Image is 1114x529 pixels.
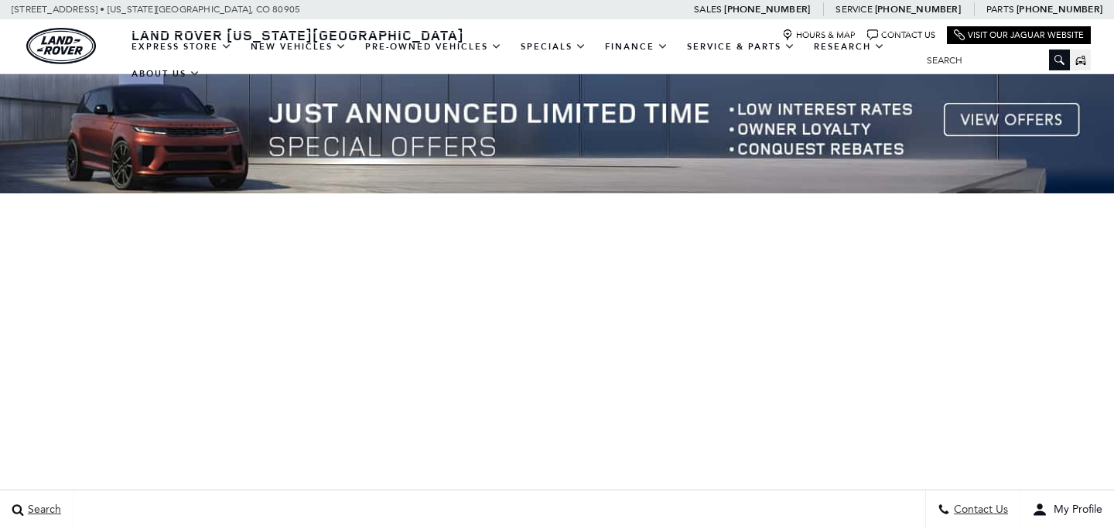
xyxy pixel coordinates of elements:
a: Pre-Owned Vehicles [356,33,511,60]
span: Sales [694,4,722,15]
a: Research [805,33,894,60]
a: land-rover [26,28,96,64]
a: About Us [122,60,210,87]
a: Visit Our Jaguar Website [954,29,1084,41]
a: [STREET_ADDRESS] • [US_STATE][GEOGRAPHIC_DATA], CO 80905 [12,4,300,15]
span: Service [835,4,872,15]
span: My Profile [1047,503,1102,517]
nav: Main Navigation [122,33,915,87]
a: [PHONE_NUMBER] [724,3,810,15]
a: Finance [596,33,678,60]
span: Search [24,503,61,517]
input: Search [915,51,1070,70]
a: [PHONE_NUMBER] [875,3,961,15]
span: Contact Us [950,503,1008,517]
a: New Vehicles [241,33,356,60]
span: Land Rover [US_STATE][GEOGRAPHIC_DATA] [132,26,464,44]
a: [PHONE_NUMBER] [1017,3,1102,15]
a: Service & Parts [678,33,805,60]
a: EXPRESS STORE [122,33,241,60]
img: Land Rover [26,28,96,64]
a: Land Rover [US_STATE][GEOGRAPHIC_DATA] [122,26,473,44]
a: Specials [511,33,596,60]
button: user-profile-menu [1020,490,1114,529]
a: Contact Us [867,29,935,41]
span: Parts [986,4,1014,15]
a: Hours & Map [782,29,856,41]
